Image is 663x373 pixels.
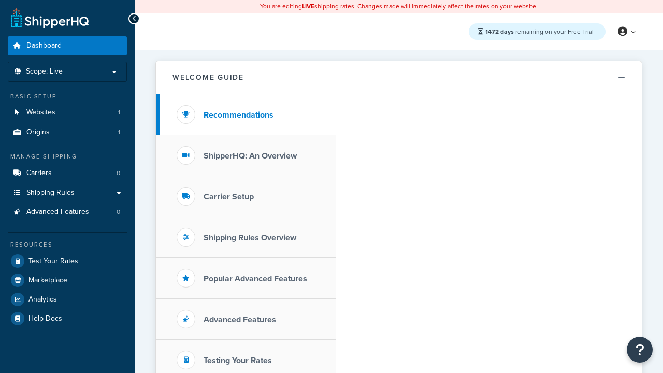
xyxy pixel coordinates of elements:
[28,295,57,304] span: Analytics
[627,337,653,363] button: Open Resource Center
[8,309,127,328] a: Help Docs
[8,271,127,290] a: Marketplace
[8,103,127,122] a: Websites1
[118,108,120,117] span: 1
[204,274,307,283] h3: Popular Advanced Features
[8,123,127,142] a: Origins1
[26,208,89,217] span: Advanced Features
[26,41,62,50] span: Dashboard
[172,74,244,81] h2: Welcome Guide
[8,152,127,161] div: Manage Shipping
[8,203,127,222] li: Advanced Features
[204,151,297,161] h3: ShipperHQ: An Overview
[118,128,120,137] span: 1
[117,169,120,178] span: 0
[8,164,127,183] li: Carriers
[485,27,594,36] span: remaining on your Free Trial
[28,276,67,285] span: Marketplace
[26,169,52,178] span: Carriers
[8,103,127,122] li: Websites
[26,108,55,117] span: Websites
[26,67,63,76] span: Scope: Live
[156,61,642,94] button: Welcome Guide
[8,240,127,249] div: Resources
[204,192,254,202] h3: Carrier Setup
[8,36,127,55] a: Dashboard
[204,315,276,324] h3: Advanced Features
[8,92,127,101] div: Basic Setup
[28,314,62,323] span: Help Docs
[26,189,75,197] span: Shipping Rules
[204,110,273,120] h3: Recommendations
[485,27,514,36] strong: 1472 days
[302,2,314,11] b: LIVE
[28,257,78,266] span: Test Your Rates
[204,233,296,242] h3: Shipping Rules Overview
[8,164,127,183] a: Carriers0
[8,183,127,203] a: Shipping Rules
[204,356,272,365] h3: Testing Your Rates
[26,128,50,137] span: Origins
[8,252,127,270] a: Test Your Rates
[117,208,120,217] span: 0
[8,290,127,309] a: Analytics
[8,123,127,142] li: Origins
[8,203,127,222] a: Advanced Features0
